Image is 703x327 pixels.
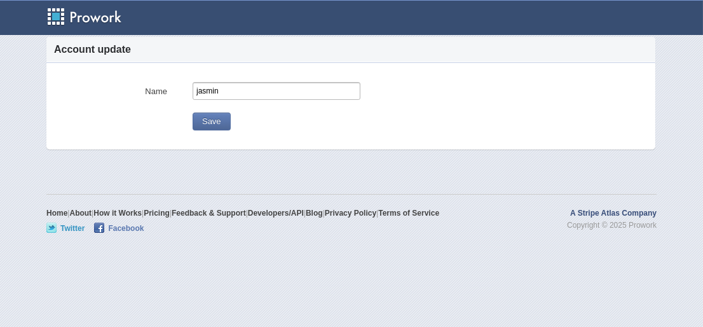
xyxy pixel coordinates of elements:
[46,7,138,27] a: Prowork
[306,209,323,218] a: Blog
[193,113,231,130] button: Save
[53,82,167,97] label: Name
[69,209,92,218] a: About
[172,209,246,218] a: Feedback & Support
[248,209,304,218] a: Developers/API
[378,209,439,218] a: Terms of Service
[93,209,142,218] a: How it Works
[325,209,376,218] a: Privacy Policy
[193,82,360,100] input: What do you want to be called?
[94,223,144,233] a: Facebook
[570,207,657,219] a: A Stripe Atlas Company
[46,223,85,233] a: Twitter
[567,219,657,232] span: Copyright © 2025 Prowork
[144,209,170,218] a: Pricing
[46,207,439,233] p: | | | | | | | |
[46,209,67,218] a: Home
[54,37,131,62] h3: Account update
